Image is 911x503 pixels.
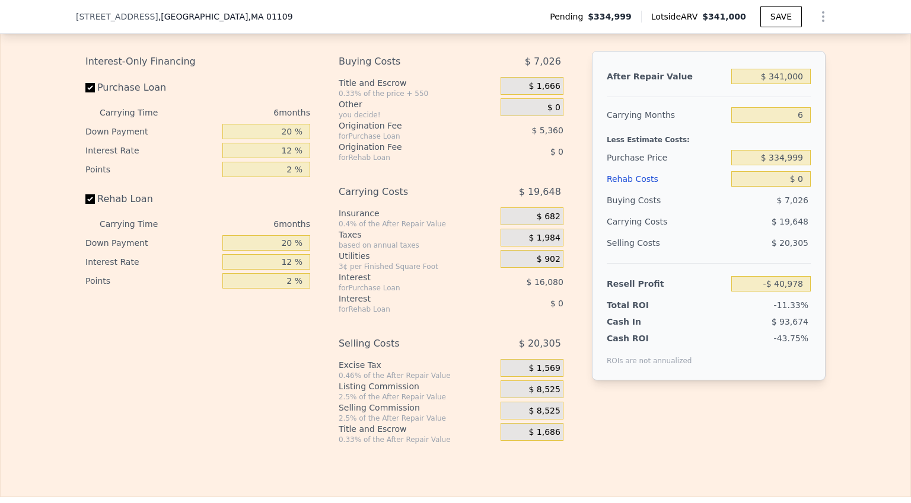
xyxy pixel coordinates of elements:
[339,77,496,89] div: Title and Escrow
[339,229,496,241] div: Taxes
[528,427,560,438] span: $ 1,686
[85,194,95,204] input: Rehab Loan
[607,232,727,254] div: Selling Costs
[531,126,563,135] span: $ 5,360
[339,414,496,423] div: 2.5% of the After Repair Value
[537,212,560,222] span: $ 682
[607,273,727,294] div: Resell Profit
[550,299,563,308] span: $ 0
[85,122,218,141] div: Down Payment
[528,233,560,244] span: $ 1,984
[607,66,727,87] div: After Repair Value
[607,299,681,311] div: Total ROI
[85,160,218,179] div: Points
[339,219,496,229] div: 0.4% of the After Repair Value
[339,262,496,271] div: 3¢ per Finished Square Foot
[339,110,496,120] div: you decide!
[339,271,471,283] div: Interest
[85,83,95,92] input: Purchase Loan
[339,98,496,110] div: Other
[607,211,681,232] div: Carrying Costs
[651,11,702,23] span: Lotside ARV
[85,141,218,160] div: Interest Rate
[85,188,218,210] label: Rehab Loan
[525,51,561,72] span: $ 7,026
[339,120,471,132] div: Origination Fee
[339,181,471,203] div: Carrying Costs
[772,238,808,248] span: $ 20,305
[339,333,471,354] div: Selling Costs
[158,11,293,23] span: , [GEOGRAPHIC_DATA]
[772,217,808,226] span: $ 19,648
[339,283,471,293] div: for Purchase Loan
[607,190,727,211] div: Buying Costs
[519,181,561,203] span: $ 19,648
[527,277,563,287] span: $ 16,080
[777,196,808,205] span: $ 7,026
[339,153,471,162] div: for Rehab Loan
[550,11,588,23] span: Pending
[339,305,471,314] div: for Rehab Loan
[339,423,496,435] div: Title and Escrow
[588,11,632,23] span: $334,999
[528,81,560,92] span: $ 1,666
[181,214,310,233] div: 6 months
[85,77,218,98] label: Purchase Loan
[339,89,496,98] div: 0.33% of the price + 550
[607,344,692,366] div: ROIs are not annualized
[248,12,292,21] span: , MA 01109
[547,102,560,113] span: $ 0
[85,252,218,271] div: Interest Rate
[339,359,496,371] div: Excise Tax
[76,11,158,23] span: [STREET_ADDRESS]
[550,147,563,156] span: $ 0
[100,103,177,122] div: Carrying Time
[339,132,471,141] div: for Purchase Loan
[607,147,727,168] div: Purchase Price
[85,233,218,252] div: Down Payment
[537,254,560,265] span: $ 902
[702,12,746,21] span: $341,000
[772,317,808,326] span: $ 93,674
[811,5,835,28] button: Show Options
[339,380,496,392] div: Listing Commission
[339,141,471,153] div: Origination Fee
[774,300,808,310] span: -11.33%
[339,241,496,250] div: based on annual taxes
[528,406,560,417] span: $ 8,525
[607,332,692,344] div: Cash ROI
[339,435,496,444] div: 0.33% of the After Repair Value
[528,363,560,374] span: $ 1,569
[339,51,471,72] div: Buying Costs
[774,334,808,343] span: -43.75%
[607,316,681,328] div: Cash In
[181,103,310,122] div: 6 months
[339,293,471,305] div: Interest
[760,6,802,27] button: SAVE
[339,207,496,219] div: Insurance
[519,333,561,354] span: $ 20,305
[85,271,218,290] div: Points
[85,51,310,72] div: Interest-Only Financing
[339,402,496,414] div: Selling Commission
[607,168,727,190] div: Rehab Costs
[339,392,496,402] div: 2.5% of the After Repair Value
[100,214,177,233] div: Carrying Time
[528,385,560,395] span: $ 8,525
[339,250,496,262] div: Utilities
[339,371,496,380] div: 0.46% of the After Repair Value
[607,126,811,147] div: Less Estimate Costs:
[607,104,727,126] div: Carrying Months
